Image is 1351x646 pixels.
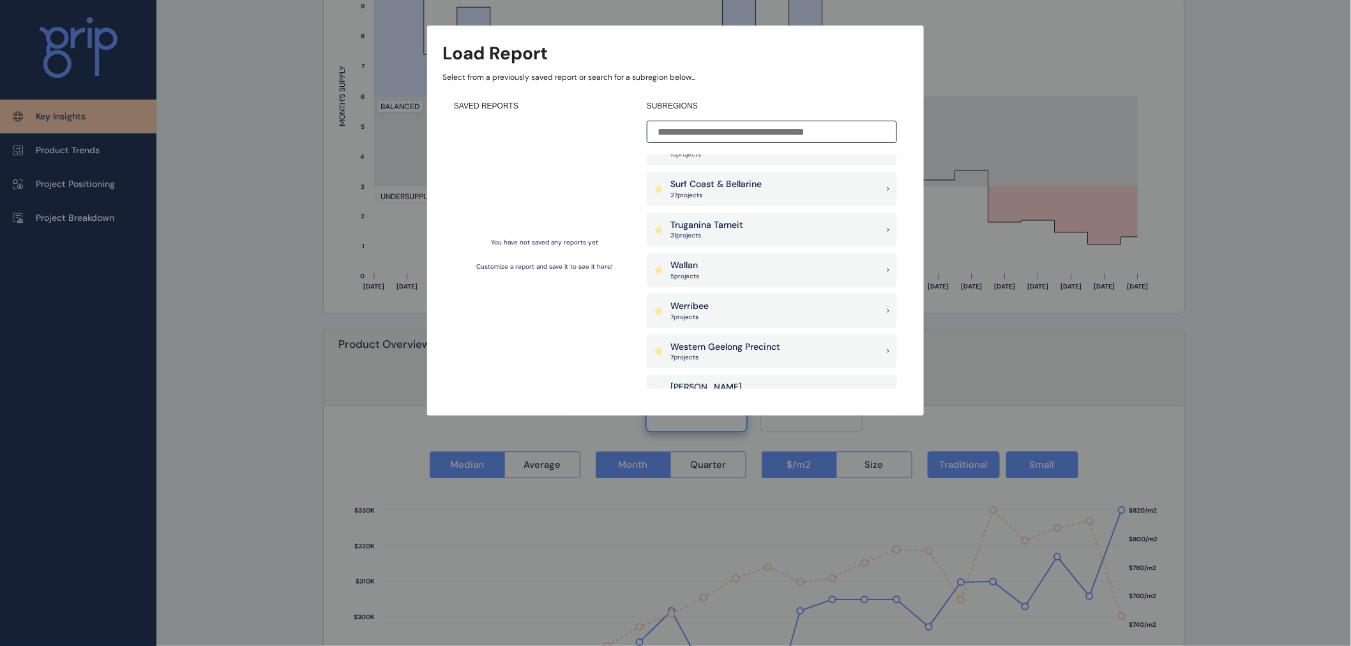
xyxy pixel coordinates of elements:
[476,262,613,271] p: Customize a report and save it to see it here!
[670,341,780,354] p: Western Geelong Precinct
[442,72,909,83] p: Select from a previously saved report or search for a subregion below...
[670,313,709,322] p: 7 project s
[670,178,762,191] p: Surf Coast & Bellarine
[491,238,598,247] p: You have not saved any reports yet
[454,101,635,112] h4: SAVED REPORTS
[670,381,742,394] p: [PERSON_NAME]
[670,272,699,281] p: 5 project s
[670,259,699,272] p: Wallan
[670,300,709,313] p: Werribee
[670,219,743,232] p: Truganina Tarneit
[442,41,548,66] h3: Load Report
[647,101,897,112] h4: SUBREGIONS
[670,191,762,200] p: 27 project s
[670,231,743,240] p: 31 project s
[670,353,780,362] p: 7 project s
[670,150,705,159] p: 16 project s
